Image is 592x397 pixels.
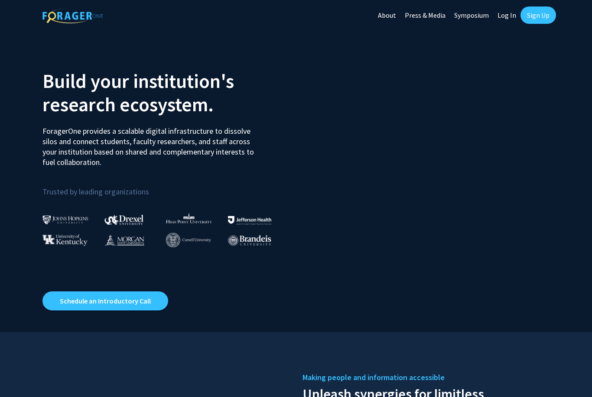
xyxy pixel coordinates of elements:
[42,69,289,116] h2: Build your institution's research ecosystem.
[520,6,556,24] a: Sign Up
[228,235,271,246] img: Brandeis University
[104,234,144,245] img: Morgan State University
[42,234,88,246] img: University of Kentucky
[42,8,103,23] img: ForagerOne Logo
[228,216,271,224] img: Thomas Jefferson University
[42,174,289,198] p: Trusted by leading organizations
[42,119,260,168] p: ForagerOne provides a scalable digital infrastructure to dissolve silos and connect students, fac...
[42,291,168,310] a: Opens in a new tab
[104,215,143,225] img: Drexel University
[166,233,211,247] img: Cornell University
[42,215,88,224] img: Johns Hopkins University
[303,371,550,384] h5: Making people and information accessible
[166,213,212,223] img: High Point University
